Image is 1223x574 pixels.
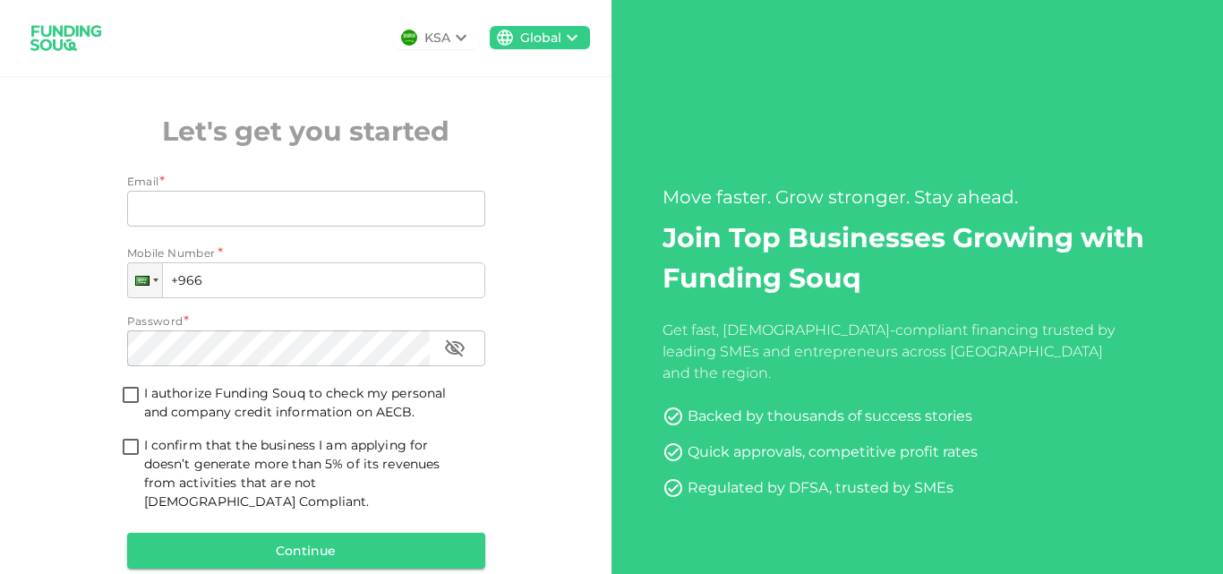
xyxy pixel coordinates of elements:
div: Backed by thousands of success stories [688,406,972,427]
span: I confirm that the business I am applying for doesn’t generate more than 5% of its revenues from ... [144,436,471,511]
h2: Join Top Businesses Growing with Funding Souq [663,218,1173,298]
span: Email [127,175,159,188]
button: Continue [127,533,485,569]
span: termsConditionsForInvestmentsAccepted [117,384,144,408]
img: logo [21,14,111,62]
div: Get fast, [DEMOGRAPHIC_DATA]-compliant financing trusted by leading SMEs and entrepreneurs across... [663,320,1122,384]
input: password [127,330,430,366]
div: Saudi Arabia: + 966 [128,263,162,297]
div: KSA [424,29,450,47]
div: Move faster. Grow stronger. Stay ahead. [663,184,1173,210]
input: 1 (702) 123-4567 [127,262,485,298]
span: shariahTandCAccepted [117,436,144,460]
img: flag-sa.b9a346574cdc8950dd34b50780441f57.svg [401,30,417,46]
span: Mobile Number [127,244,216,262]
input: email [127,191,466,227]
div: Quick approvals, competitive profit rates [688,441,978,463]
span: Password [127,314,184,328]
div: Global [520,29,561,47]
div: Regulated by DFSA, trusted by SMEs [688,477,954,499]
span: I authorize Funding Souq to check my personal and company credit information on AECB. [144,385,447,420]
h2: Let's get you started [127,111,485,151]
